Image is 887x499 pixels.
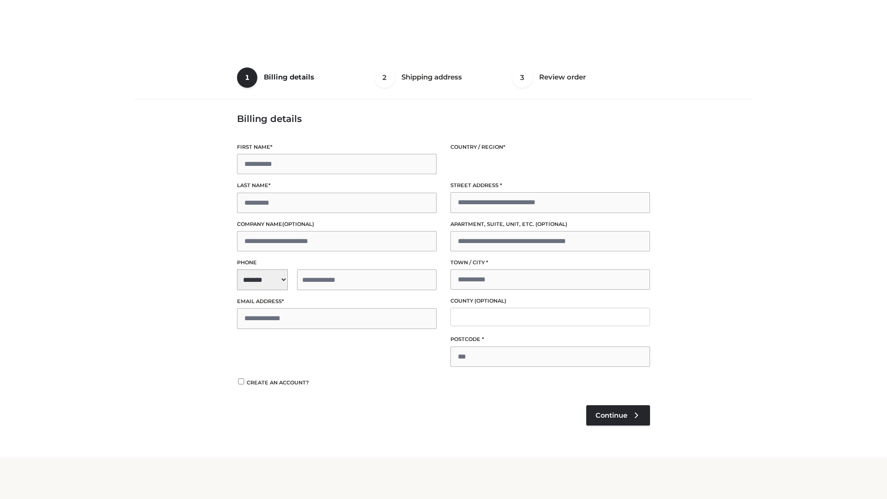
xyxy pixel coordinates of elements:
[247,379,309,386] span: Create an account?
[586,405,650,426] a: Continue
[237,143,437,152] label: First name
[237,297,437,306] label: Email address
[237,220,437,229] label: Company name
[450,220,650,229] label: Apartment, suite, unit, etc.
[237,378,245,384] input: Create an account?
[450,143,650,152] label: Country / Region
[282,221,314,227] span: (optional)
[450,335,650,344] label: Postcode
[237,258,437,267] label: Phone
[450,181,650,190] label: Street address
[595,411,627,420] span: Continue
[474,298,506,304] span: (optional)
[450,297,650,305] label: County
[450,258,650,267] label: Town / City
[237,113,650,124] h3: Billing details
[237,181,437,190] label: Last name
[535,221,567,227] span: (optional)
